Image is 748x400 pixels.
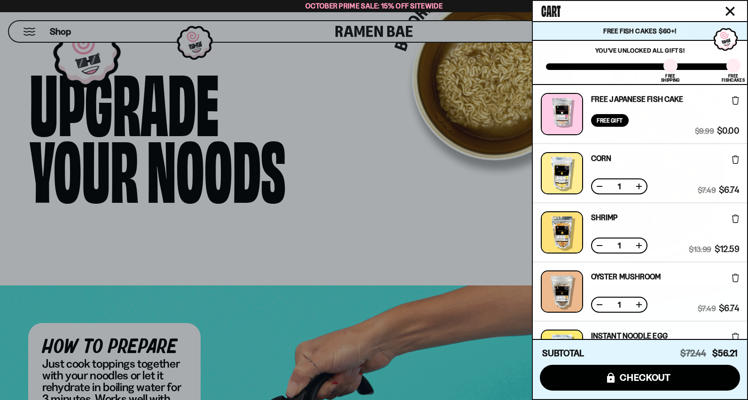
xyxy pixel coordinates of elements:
div: Free Fishcakes [722,74,745,82]
span: 1 [612,301,627,308]
span: $56.21 [712,348,738,359]
a: Instant Noodle Egg [591,332,668,339]
span: Free Fish Cakes $60+! [603,27,676,35]
a: Oyster Mushroom [591,273,661,280]
a: Free Japanese Fish Cake [591,95,683,103]
span: $12.59 [715,245,739,254]
span: $9.99 [695,127,714,135]
span: $0.00 [717,127,739,135]
button: checkout [540,365,740,391]
a: Corn [591,154,611,162]
span: October Prime Sale: 15% off Sitewide [305,1,443,10]
h4: Subtotal [542,349,584,358]
span: $6.74 [719,186,739,194]
span: 1 [612,242,627,249]
span: $72.44 [680,348,706,359]
div: Free Gift [591,114,629,127]
button: Close cart [723,4,737,18]
div: Free Shipping [661,74,679,82]
p: You've unlocked all gifts! [546,46,734,54]
span: $7.49 [698,186,716,194]
span: $6.74 [719,304,739,313]
span: 1 [612,183,627,190]
span: $7.49 [698,304,716,313]
span: checkout [620,372,671,383]
span: Cart [541,0,561,19]
a: Shrimp [591,214,618,221]
span: $13.99 [689,245,711,254]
